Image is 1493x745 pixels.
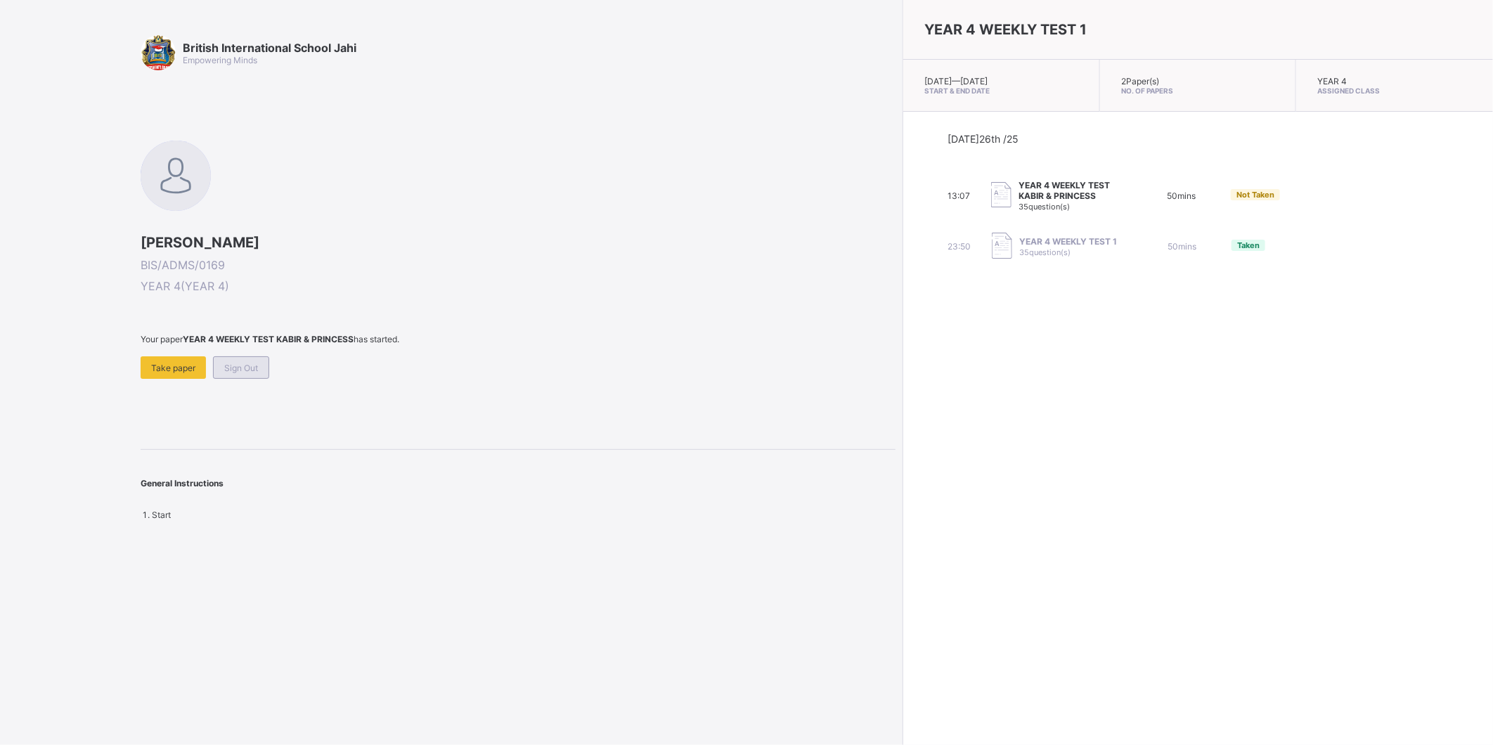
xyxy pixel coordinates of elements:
span: YEAR 4 WEEKLY TEST 1 [924,21,1087,38]
b: YEAR 4 WEEKLY TEST KABIR & PRINCESS [183,334,354,344]
span: No. of Papers [1121,86,1275,95]
span: Take paper [151,363,195,373]
span: YEAR 4 WEEKLY TEST 1 [1019,236,1117,247]
span: [DATE] — [DATE] [924,76,988,86]
span: 35 question(s) [1019,247,1071,257]
span: 2 Paper(s) [1121,76,1159,86]
span: 50 mins [1168,241,1196,252]
span: Empowering Minds [183,55,257,65]
span: Start & End Date [924,86,1078,95]
span: 50 mins [1167,190,1196,201]
span: General Instructions [141,478,224,488]
span: 23:50 [948,241,971,252]
span: [DATE] 26th /25 [948,133,1019,145]
span: [PERSON_NAME] [141,234,896,251]
span: British International School Jahi [183,41,356,55]
span: Not Taken [1236,190,1274,200]
span: Start [152,510,171,520]
span: YEAR 4 [1317,76,1347,86]
span: 35 question(s) [1019,202,1070,212]
img: take_paper.cd97e1aca70de81545fe8e300f84619e.svg [991,182,1012,208]
img: take_paper.cd97e1aca70de81545fe8e300f84619e.svg [992,233,1012,259]
span: YEAR 4 WEEKLY TEST KABIR & PRINCESS [1019,180,1125,201]
span: Taken [1237,240,1260,250]
span: YEAR 4 ( YEAR 4 ) [141,279,896,293]
span: Your paper has started. [141,334,896,344]
span: Sign Out [224,363,258,373]
span: BIS/ADMS/0169 [141,258,896,272]
span: 13:07 [948,190,970,201]
span: Assigned Class [1317,86,1472,95]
